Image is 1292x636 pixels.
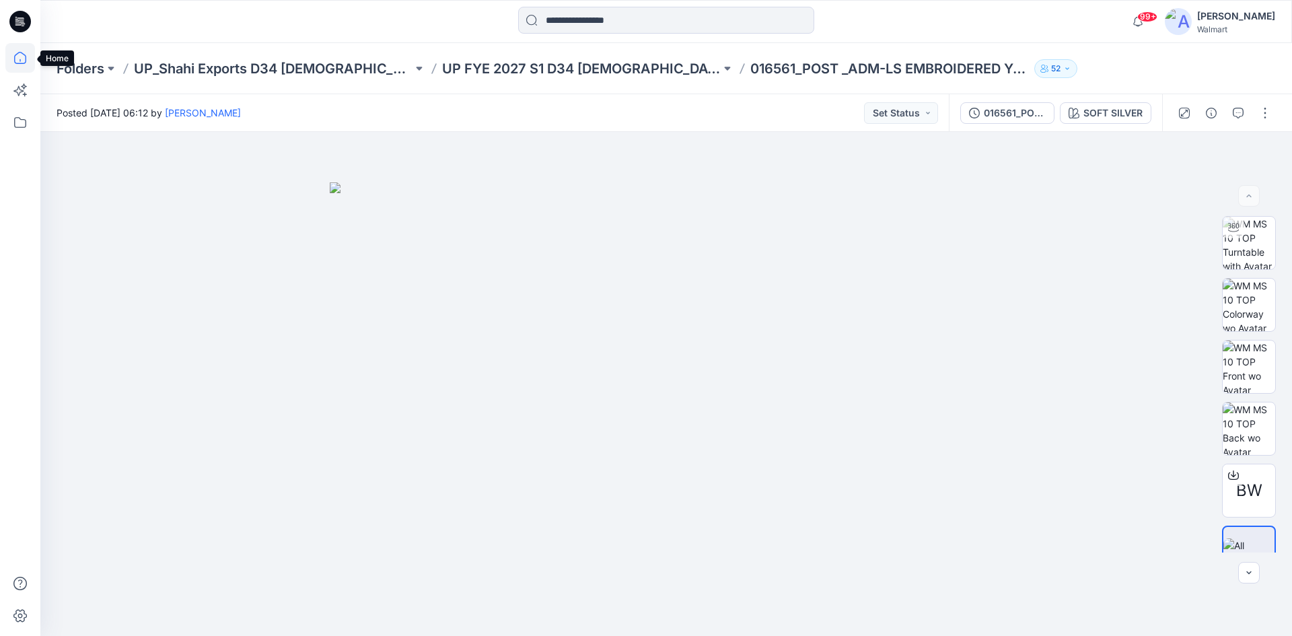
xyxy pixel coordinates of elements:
[1223,217,1275,269] img: WM MS 10 TOP Turntable with Avatar
[984,106,1046,120] div: 016561_POST _ADM-LS EMBROIDERED YOKE BLOUSE (03-05-25)
[165,107,241,118] a: [PERSON_NAME]
[750,59,1029,78] p: 016561_POST _ADM-LS EMBROIDERED YOKE BLOUSE
[1223,279,1275,331] img: WM MS 10 TOP Colorway wo Avatar
[1137,11,1157,22] span: 99+
[1060,102,1151,124] button: SOFT SILVER
[1034,59,1077,78] button: 52
[57,59,104,78] a: Folders
[1165,8,1192,35] img: avatar
[1051,61,1061,76] p: 52
[1200,102,1222,124] button: Details
[960,102,1054,124] button: 016561_POST _ADM-LS EMBROIDERED YOKE BLOUSE ([DATE])
[1083,106,1143,120] div: SOFT SILVER
[1223,538,1275,567] img: All colorways
[1223,402,1275,455] img: WM MS 10 TOP Back wo Avatar
[1223,341,1275,393] img: WM MS 10 TOP Front wo Avatar
[442,59,721,78] a: UP FYE 2027 S1 D34 [DEMOGRAPHIC_DATA] Woven Tops
[1197,24,1275,34] div: Walmart
[1197,8,1275,24] div: [PERSON_NAME]
[134,59,412,78] a: UP_Shahi Exports D34 [DEMOGRAPHIC_DATA] Tops
[57,106,241,120] span: Posted [DATE] 06:12 by
[1236,479,1262,503] span: BW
